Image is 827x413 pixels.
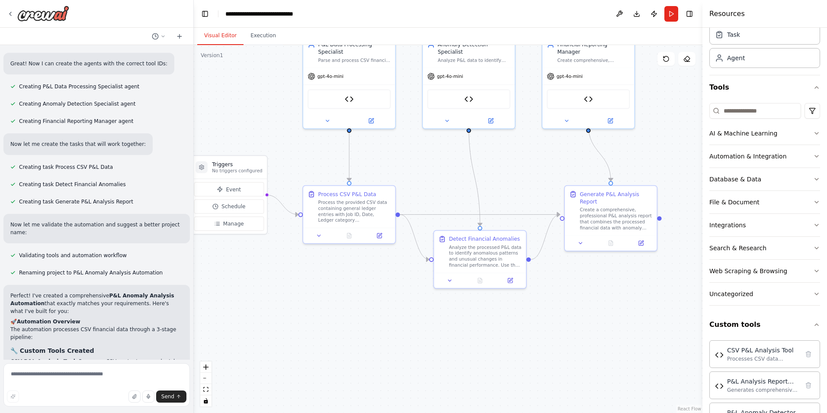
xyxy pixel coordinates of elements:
[464,276,496,285] button: No output available
[194,182,264,197] button: Event
[438,57,510,63] div: Analyze P&L data to identify financial anomalies using configurable thresholds ({anomaly_threshol...
[194,216,264,231] button: Manage
[709,283,820,305] button: Uncategorized
[19,118,133,125] span: Creating Financial Reporting Manager agent
[709,237,820,259] button: Search & Research
[200,384,212,395] button: fit view
[727,54,745,62] div: Agent
[542,35,635,129] div: Financial Reporting ManagerCreate comprehensive, professional P&L analysis reports that summarize...
[709,175,761,184] div: Database & Data
[709,221,746,229] div: Integrations
[709,145,820,168] button: Automation & Integration
[400,211,429,263] g: Edge from 793710d3-a8ef-47c6-b86e-526e3d9c33b3 to 10e21ad2-b91a-4b36-8d9a-4a3f59f5430f
[422,35,516,129] div: Anomaly Detection SpecialistAnalyze P&L data to identify financial anomalies using configurable t...
[19,83,139,90] span: Creating P&L Data Processing Specialist agent
[200,373,212,384] button: zoom out
[212,161,262,168] h3: Triggers
[709,152,787,161] div: Automation & Integration
[580,207,652,231] div: Create a comprehensive, professional P&L analysis report that combines the processed financial da...
[350,116,392,126] button: Open in side panel
[709,214,820,236] button: Integrations
[244,27,283,45] button: Execution
[558,57,630,63] div: Create comprehensive, professional P&L analysis reports that summarize financial performance, hig...
[345,95,354,104] img: CSV P&L Analysis Tool
[709,168,820,190] button: Database & Data
[333,231,365,240] button: No output available
[346,125,353,181] g: Edge from 8237d734-523d-4f06-9b77-23fe20218ba9 to 793710d3-a8ef-47c6-b86e-526e3d9c33b3
[19,181,126,188] span: Creating task Detect Financial Anomalies
[17,6,69,21] img: Logo
[173,31,186,42] button: Start a new chat
[727,346,799,355] div: CSV P&L Analysis Tool
[464,95,473,104] img: P&L Anomaly Detector
[318,190,376,198] div: Process CSV P&L Data
[628,239,654,248] button: Open in side panel
[10,326,183,341] p: The automation processes CSV financial data through a 3-stage pipeline:
[449,236,520,243] div: Detect Financial Anomalies
[709,21,820,75] div: Crew
[10,347,94,354] strong: 🔧 Custom Tools Created
[727,30,740,39] div: Task
[709,198,760,206] div: File & Document
[727,377,799,386] div: P&L Analysis Report Generator
[584,95,593,104] img: P&L Analysis Report Generator
[199,8,211,20] button: Hide left sidebar
[438,41,510,56] div: Anomaly Detection Specialist
[709,313,820,337] button: Custom tools
[148,31,169,42] button: Switch to previous chat
[709,260,820,282] button: Web Scraping & Browsing
[226,186,241,193] span: Event
[200,361,212,407] div: React Flow controls
[709,290,753,298] div: Uncategorized
[225,10,321,18] nav: breadcrumb
[595,239,627,248] button: No output available
[302,185,396,244] div: Process CSV P&L DataProcess the provided CSV data containing general ledger entries with Job ID, ...
[10,292,183,315] p: Perfect! I've created a comprehensive that exactly matches your requirements. Here's what I've bu...
[19,198,133,205] span: Creating task Generate P&L Analysis Report
[317,73,343,79] span: gpt-4o-mini
[266,191,298,219] g: Edge from triggers to 793710d3-a8ef-47c6-b86e-526e3d9c33b3
[223,220,244,227] span: Manage
[802,379,814,391] button: Delete tool
[709,244,766,252] div: Search & Research
[497,276,523,285] button: Open in side panel
[437,73,463,79] span: gpt-4o-mini
[7,390,19,403] button: Improve this prompt
[715,382,724,390] img: P&L Analysis Report Generator
[531,211,560,263] g: Edge from 10e21ad2-b91a-4b36-8d9a-4a3f59f5430f to 170be22a-332d-4b65-9abc-b966370d011c
[221,203,246,210] span: Schedule
[318,57,391,63] div: Parse and process CSV financial data to extract Job ID, Date, Ledger categories, and Amounts, the...
[709,122,820,145] button: AI & Machine Learning
[19,252,127,259] span: Validating tools and automation workflow
[17,319,80,325] strong: Automation Overview
[212,168,262,174] p: No triggers configured
[433,230,527,289] div: Detect Financial AnomaliesAnalyze the processed P&L data to identify anomalous patterns and unusu...
[465,125,484,226] g: Edge from 7b26b0f9-0e9b-48e4-97ef-1f4f0e97a75c to 10e21ad2-b91a-4b36-8d9a-4a3f59f5430f
[161,393,174,400] span: Send
[709,191,820,213] button: File & Document
[557,73,583,79] span: gpt-4o-mini
[589,116,631,126] button: Open in side panel
[197,27,244,45] button: Visual Editor
[128,390,141,403] button: Upload files
[366,231,392,240] button: Open in side panel
[400,211,560,218] g: Edge from 793710d3-a8ef-47c6-b86e-526e3d9c33b3 to 170be22a-332d-4b65-9abc-b966370d011c
[190,155,268,235] div: TriggersNo triggers configuredEventScheduleManage
[585,125,615,181] g: Edge from 5aaefab1-10c6-4ffa-81f3-54eff135bef1 to 170be22a-332d-4b65-9abc-b966370d011c
[201,52,223,59] div: Version 1
[10,140,146,148] p: Now let me create the tasks that will work together:
[10,358,75,365] strong: CSV P&L Analysis Tool
[302,35,396,129] div: P&L Data Processing SpecialistParse and process CSV financial data to extract Job ID, Date, Ledge...
[715,351,724,359] img: CSV P&L Analysis Tool
[200,395,212,407] button: toggle interactivity
[200,361,212,373] button: zoom in
[10,318,183,326] h2: 🚀
[709,129,777,138] div: AI & Machine Learning
[678,407,701,411] a: React Flow attribution
[318,200,391,223] div: Process the provided CSV data containing general ledger entries with Job ID, Date, Ledger categor...
[194,200,264,214] button: Schedule
[142,390,154,403] button: Click to speak your automation idea
[10,60,167,68] p: Great! Now I can create the agents with the correct tool IDs:
[19,269,163,276] span: Renaming project to P&L Anomaly Analysis Automation
[156,390,186,403] button: Send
